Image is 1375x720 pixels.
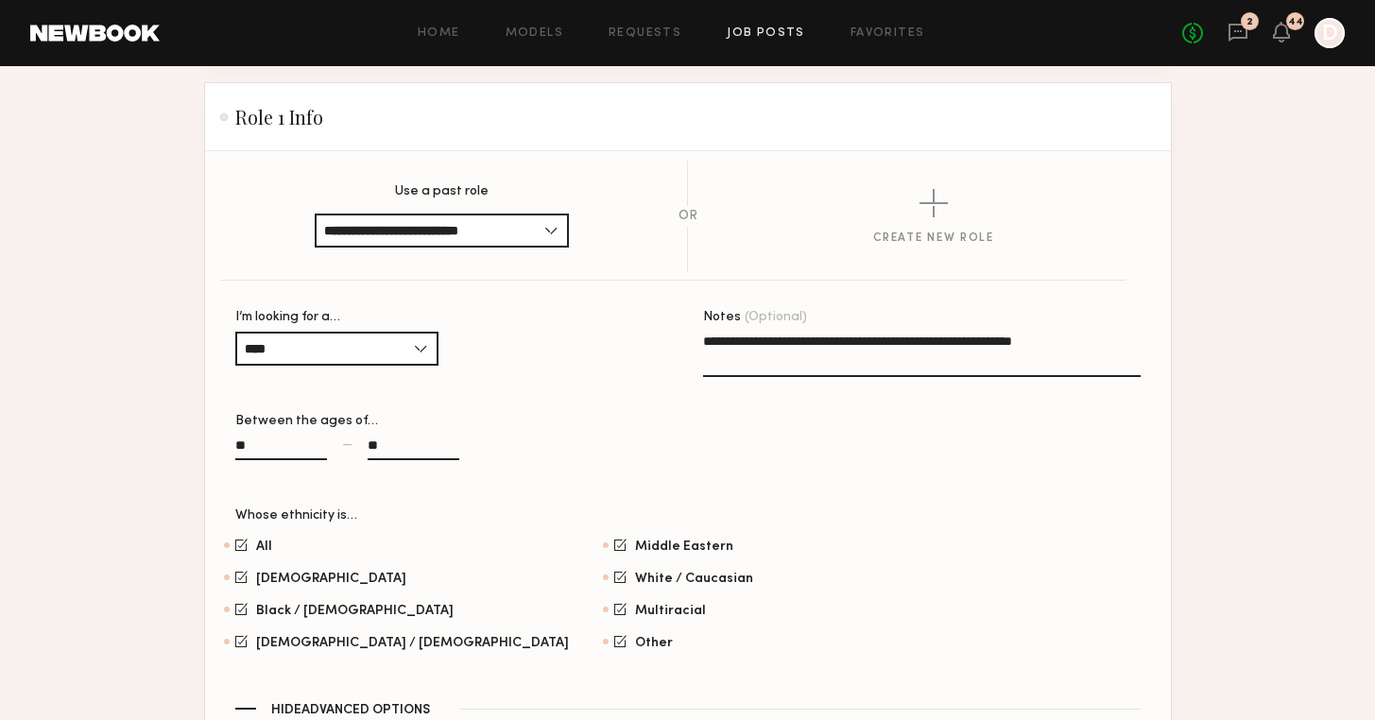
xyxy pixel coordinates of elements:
a: Job Posts [727,27,805,40]
div: Whose ethnicity is… [235,509,1141,523]
span: (Optional) [745,311,807,324]
div: Notes [703,311,1141,324]
button: HideAdvanced Options [235,700,1141,717]
a: Models [506,27,563,40]
div: 2 [1246,17,1253,27]
div: I’m looking for a… [235,311,438,324]
span: White / Caucasian [635,574,753,583]
button: Create New Role [873,189,994,245]
a: Favorites [851,27,925,40]
a: D [1315,18,1345,48]
textarea: Notes(Optional) [703,332,1141,377]
span: [DEMOGRAPHIC_DATA] [256,574,406,583]
span: Multiracial [635,606,706,615]
span: Middle Eastern [635,541,733,551]
div: OR [679,210,697,223]
span: All [256,541,272,551]
a: 2 [1228,22,1248,45]
span: [DEMOGRAPHIC_DATA] / [DEMOGRAPHIC_DATA] [256,638,569,647]
span: Hide Advanced Options [271,704,430,717]
p: Use a past role [395,185,489,198]
div: Create New Role [873,232,994,245]
span: Black / [DEMOGRAPHIC_DATA] [256,606,454,615]
h2: Role 1 Info [220,106,323,129]
div: Between the ages of… [235,415,673,428]
div: — [342,438,352,452]
div: 44 [1288,17,1303,27]
a: Requests [609,27,681,40]
span: Other [635,638,673,647]
a: Home [418,27,460,40]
